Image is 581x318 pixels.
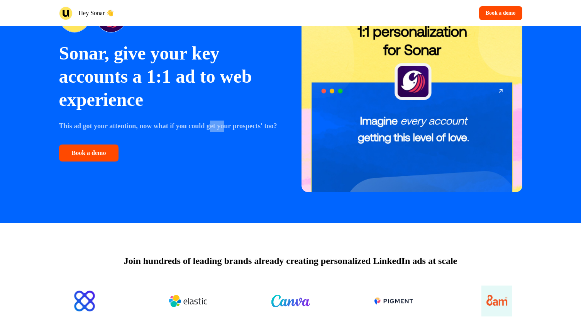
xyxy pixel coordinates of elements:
p: Hey Sonar 👋 [79,9,114,18]
p: Join hundreds of leading brands already creating personalized LinkedIn ads at scale [124,254,457,268]
p: Sonar, give your key accounts a 1:1 ad to web experience [59,42,280,111]
button: Book a demo [479,6,522,20]
strong: This ad got your attention, now what if you could get your prospects' too? [59,122,277,130]
button: Book a demo [59,145,119,162]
